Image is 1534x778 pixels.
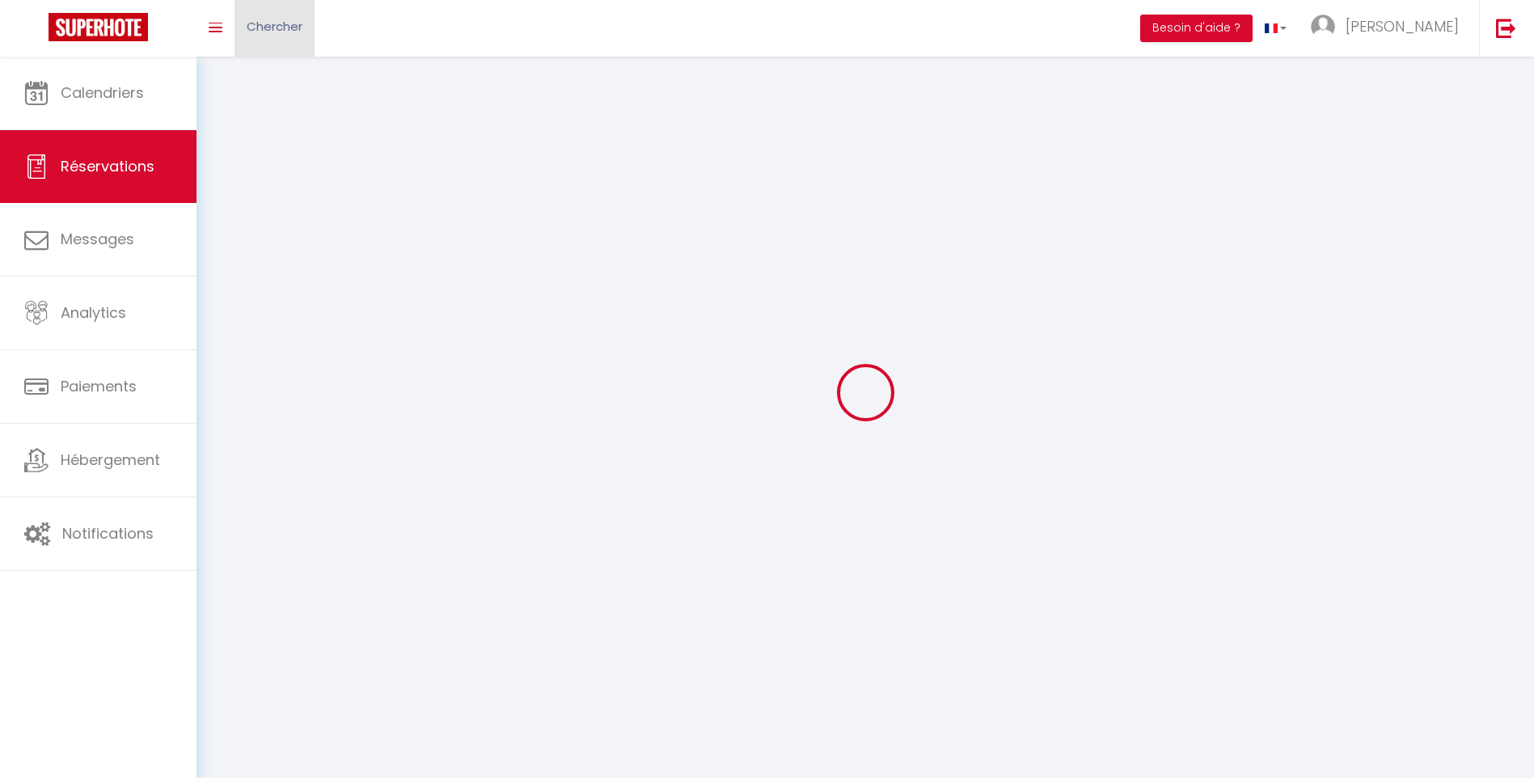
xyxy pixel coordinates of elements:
img: Super Booking [49,13,148,41]
button: Besoin d'aide ? [1140,15,1253,42]
button: Ouvrir le widget de chat LiveChat [13,6,61,55]
span: Chercher [247,18,302,35]
iframe: Chat [1465,705,1522,766]
span: Analytics [61,302,126,323]
span: Paiements [61,376,137,396]
span: Calendriers [61,82,144,103]
span: Messages [61,229,134,249]
span: [PERSON_NAME] [1346,16,1459,36]
span: Notifications [62,523,154,543]
img: logout [1496,18,1516,38]
img: ... [1311,15,1335,39]
span: Réservations [61,156,154,176]
span: Hébergement [61,450,160,470]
